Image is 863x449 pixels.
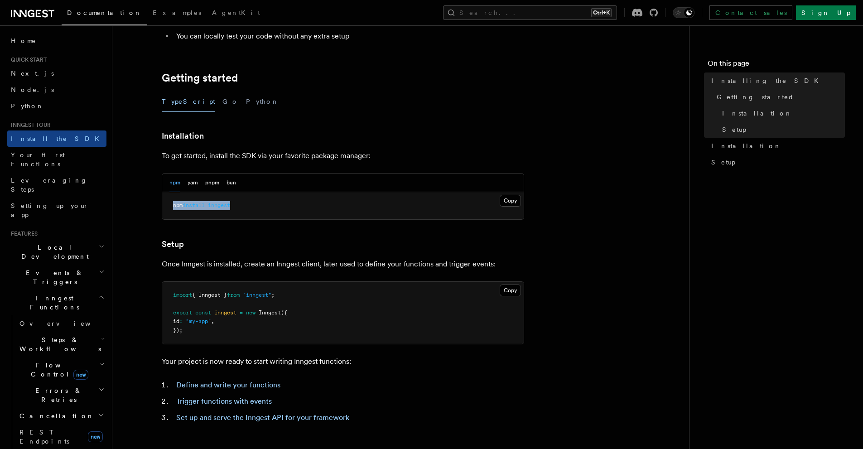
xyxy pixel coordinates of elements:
[67,9,142,16] span: Documentation
[88,431,103,442] span: new
[222,92,239,112] button: Go
[207,3,265,24] a: AgentKit
[11,151,65,168] span: Your first Functions
[718,121,845,138] a: Setup
[271,292,275,298] span: ;
[7,147,106,172] a: Your first Functions
[227,174,236,192] button: bun
[179,318,183,324] span: :
[708,58,845,72] h4: On this page
[713,89,845,105] a: Getting started
[246,92,279,112] button: Python
[162,150,524,162] p: To get started, install the SDK via your favorite package manager:
[195,309,211,316] span: const
[717,92,794,101] span: Getting started
[7,230,38,237] span: Features
[673,7,694,18] button: Toggle dark mode
[147,3,207,24] a: Examples
[11,202,89,218] span: Setting up your app
[212,9,260,16] span: AgentKit
[722,125,746,134] span: Setup
[162,92,215,112] button: TypeScript
[176,381,280,389] a: Define and write your functions
[500,195,521,207] button: Copy
[443,5,617,20] button: Search...Ctrl+K
[708,154,845,170] a: Setup
[718,105,845,121] a: Installation
[7,172,106,198] a: Leveraging Steps
[173,292,192,298] span: import
[7,243,99,261] span: Local Development
[711,158,735,167] span: Setup
[500,285,521,296] button: Copy
[162,238,184,251] a: Setup
[709,5,792,20] a: Contact sales
[19,320,113,327] span: Overview
[153,9,201,16] span: Examples
[183,202,205,208] span: install
[708,138,845,154] a: Installation
[7,198,106,223] a: Setting up your app
[11,36,36,45] span: Home
[16,382,106,408] button: Errors & Retries
[162,355,524,368] p: Your project is now ready to start writing Inngest functions:
[16,315,106,332] a: Overview
[208,202,230,208] span: inngest
[16,335,101,353] span: Steps & Workflows
[214,309,236,316] span: inngest
[227,292,240,298] span: from
[11,70,54,77] span: Next.js
[7,33,106,49] a: Home
[173,202,183,208] span: npm
[722,109,792,118] span: Installation
[711,141,781,150] span: Installation
[73,370,88,380] span: new
[11,177,87,193] span: Leveraging Steps
[591,8,612,17] kbd: Ctrl+K
[7,65,106,82] a: Next.js
[205,174,219,192] button: pnpm
[796,5,856,20] a: Sign Up
[173,327,183,333] span: });
[7,130,106,147] a: Install the SDK
[7,290,106,315] button: Inngest Functions
[174,30,524,43] li: You can locally test your code without any extra setup
[16,408,106,424] button: Cancellation
[173,309,192,316] span: export
[259,309,281,316] span: Inngest
[7,121,51,129] span: Inngest tour
[19,429,69,445] span: REST Endpoints
[186,318,211,324] span: "my-app"
[246,309,256,316] span: new
[16,386,98,404] span: Errors & Retries
[240,309,243,316] span: =
[7,268,99,286] span: Events & Triggers
[176,397,272,406] a: Trigger functions with events
[7,56,47,63] span: Quick start
[7,265,106,290] button: Events & Triggers
[16,361,100,379] span: Flow Control
[11,135,105,142] span: Install the SDK
[62,3,147,25] a: Documentation
[11,102,44,110] span: Python
[7,98,106,114] a: Python
[7,294,98,312] span: Inngest Functions
[7,82,106,98] a: Node.js
[708,72,845,89] a: Installing the SDK
[16,357,106,382] button: Flow Controlnew
[7,239,106,265] button: Local Development
[16,411,94,420] span: Cancellation
[188,174,198,192] button: yarn
[11,86,54,93] span: Node.js
[211,318,214,324] span: ,
[711,76,824,85] span: Installing the SDK
[192,292,227,298] span: { Inngest }
[169,174,180,192] button: npm
[173,318,179,324] span: id
[162,258,524,270] p: Once Inngest is installed, create an Inngest client, later used to define your functions and trig...
[176,413,349,422] a: Set up and serve the Inngest API for your framework
[281,309,287,316] span: ({
[162,130,204,142] a: Installation
[162,72,238,84] a: Getting started
[16,332,106,357] button: Steps & Workflows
